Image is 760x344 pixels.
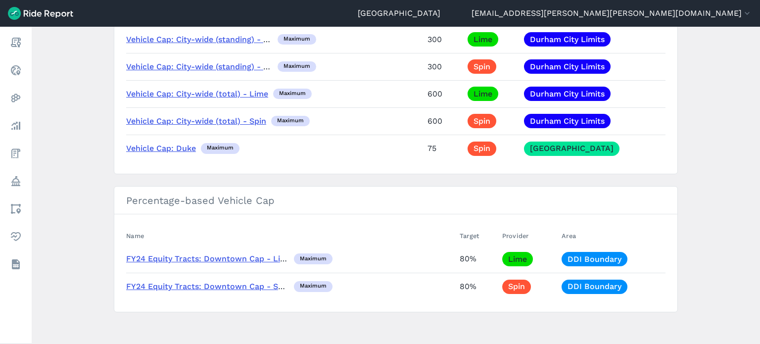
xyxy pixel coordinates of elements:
div: maximum [278,34,316,45]
td: 300 [424,26,464,53]
div: maximum [273,89,312,99]
div: maximum [294,281,332,292]
a: Durham City Limits [524,114,611,128]
div: maximum [294,253,332,264]
a: Health [7,228,25,246]
a: Durham City Limits [524,32,611,47]
th: Provider [498,226,558,246]
a: Lime [502,252,533,266]
td: 80% [456,246,498,273]
a: Realtime [7,61,25,79]
div: maximum [271,116,310,127]
a: Spin [468,114,496,128]
th: Area [558,226,665,246]
a: Report [7,34,25,51]
a: Datasets [7,255,25,273]
img: Ride Report [8,7,73,20]
a: Lime [468,87,498,101]
a: [GEOGRAPHIC_DATA] [524,142,619,156]
th: Target [456,226,498,246]
a: FY24 Equity Tracts: Downtown Cap - Spin [126,282,290,291]
a: DDI Boundary [562,280,627,294]
a: Vehicle Cap: City-wide (standing) - Spin [126,62,280,71]
a: Vehicle Cap: City-wide (total) - Lime [126,89,268,98]
a: FY24 Equity Tracts: Downtown Cap - Lime [126,254,292,263]
a: Spin [468,59,496,74]
div: maximum [278,61,316,72]
td: 300 [424,53,464,80]
th: Name [126,226,456,246]
a: Vehicle Cap: City-wide (total) - Spin [126,116,266,126]
a: Durham City Limits [524,87,611,101]
h3: Percentage-based Vehicle Cap [114,187,677,214]
a: Areas [7,200,25,218]
div: maximum [201,143,239,154]
a: Spin [502,280,531,294]
td: 600 [424,80,464,107]
a: Vehicle Cap: City-wide (standing) - Lime [126,35,282,44]
a: DDI Boundary [562,252,627,266]
a: Heatmaps [7,89,25,107]
a: Spin [468,142,496,156]
a: Analyze [7,117,25,135]
td: 80% [456,273,498,300]
a: Vehicle Cap: Duke [126,144,196,153]
a: Durham City Limits [524,59,611,74]
a: Fees [7,145,25,162]
td: 600 [424,107,464,135]
a: [GEOGRAPHIC_DATA] [358,7,440,19]
button: [EMAIL_ADDRESS][PERSON_NAME][PERSON_NAME][DOMAIN_NAME] [472,7,752,19]
a: Lime [468,32,498,47]
a: Policy [7,172,25,190]
td: 75 [424,135,464,162]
